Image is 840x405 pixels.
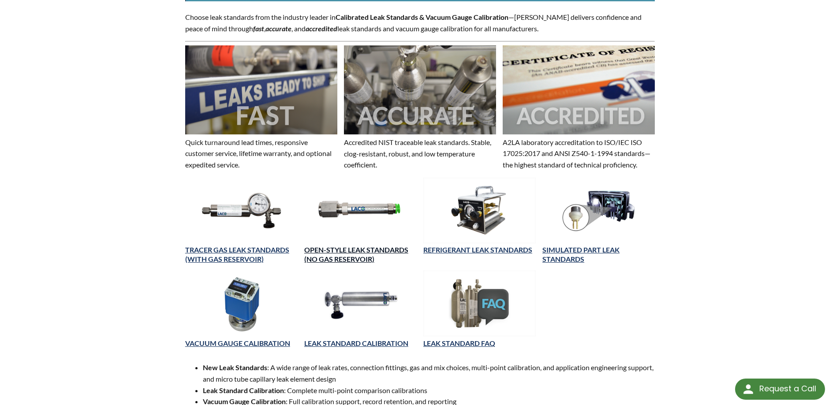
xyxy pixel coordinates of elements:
[503,137,655,171] p: A2LA laboratory accreditation to ISO/IEC ISO 17025:2017 and ANSI Z540-1-1994 standards—the highes...
[304,339,408,347] a: LEAK STANDARD CALIBRATION
[423,178,536,243] img: Refrigerant Leak Standard image
[203,386,284,394] strong: Leak Standard Calibration
[185,178,298,243] img: Calibrated Leak Standard with Gauge
[423,271,536,336] img: FAQ image showing leak standard examples
[185,271,298,336] img: Vacuum Gauge Calibration image
[759,379,816,399] div: Request a Call
[185,339,290,347] a: VACUUM GAUGE CALIBRATION
[306,24,337,33] em: accredited
[336,13,508,21] strong: Calibrated Leak Standards & Vacuum Gauge Calibration
[735,379,825,400] div: Request a Call
[203,363,267,372] strong: New Leak Standards
[304,271,417,336] img: Leak Standard Calibration image
[542,178,655,243] img: Simulated Part Leak Standard image
[344,137,496,171] p: Accredited NIST traceable leak standards. Stable, clog-resistant, robust, and low temperature coe...
[423,245,532,254] a: REFRIGERANT LEAK STANDARDS
[542,245,620,263] a: SIMULATED PART LEAK STANDARDS
[185,11,655,34] p: Choose leak standards from the industry leader in —[PERSON_NAME] delivers confidence and peace of...
[344,45,496,134] img: Image showing the word ACCURATE overlaid on it
[423,339,495,347] a: LEAK STANDARD FAQ
[203,385,655,396] li: : Complete multi-point comparison calibrations
[265,24,291,33] strong: accurate
[741,382,755,396] img: round button
[304,178,417,243] img: Open-Style Leak Standard
[185,245,289,263] a: TRACER GAS LEAK STANDARDS (WITH GAS RESERVOIR)
[185,137,337,171] p: Quick turnaround lead times, responsive customer service, lifetime warranty, and optional expedit...
[253,24,264,33] em: fast
[185,45,337,134] img: Image showing the word FAST overlaid on it
[503,45,655,134] img: Image showing the word ACCREDITED overlaid on it
[203,362,655,384] li: : A wide range of leak rates, connection fittings, gas and mix choices, multi-point calibration, ...
[304,245,408,263] a: OPEN-STYLE LEAK STANDARDS (NO GAS RESERVOIR)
